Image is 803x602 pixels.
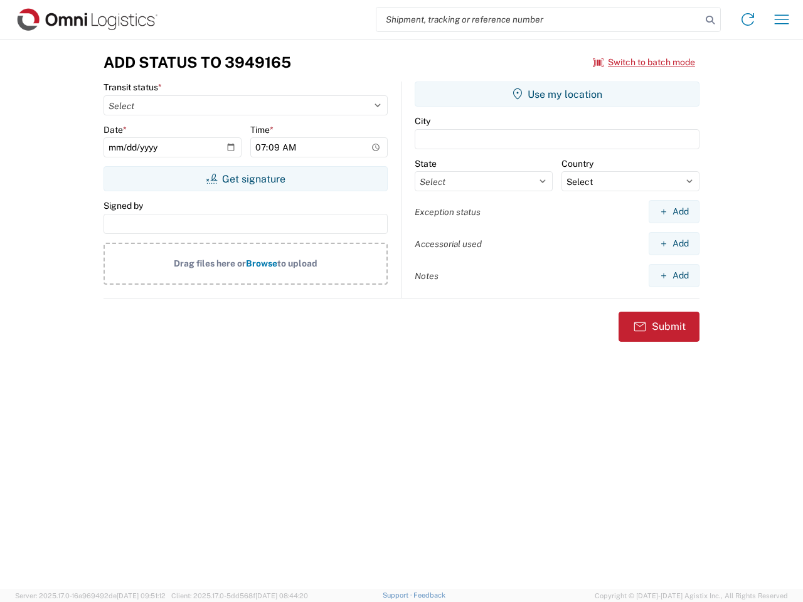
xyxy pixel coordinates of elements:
[415,158,437,169] label: State
[593,52,695,73] button: Switch to batch mode
[619,312,699,342] button: Submit
[104,82,162,93] label: Transit status
[649,200,699,223] button: Add
[104,53,291,71] h3: Add Status to 3949165
[561,158,593,169] label: Country
[415,82,699,107] button: Use my location
[413,591,445,599] a: Feedback
[174,258,246,268] span: Drag files here or
[415,206,481,218] label: Exception status
[277,258,317,268] span: to upload
[15,592,166,599] span: Server: 2025.17.0-16a969492de
[649,232,699,255] button: Add
[649,264,699,287] button: Add
[104,166,388,191] button: Get signature
[415,115,430,127] label: City
[246,258,277,268] span: Browse
[383,591,414,599] a: Support
[255,592,308,599] span: [DATE] 08:44:20
[104,124,127,135] label: Date
[376,8,701,31] input: Shipment, tracking or reference number
[595,590,788,601] span: Copyright © [DATE]-[DATE] Agistix Inc., All Rights Reserved
[171,592,308,599] span: Client: 2025.17.0-5dd568f
[415,238,482,250] label: Accessorial used
[250,124,274,135] label: Time
[104,200,143,211] label: Signed by
[117,592,166,599] span: [DATE] 09:51:12
[415,270,439,282] label: Notes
